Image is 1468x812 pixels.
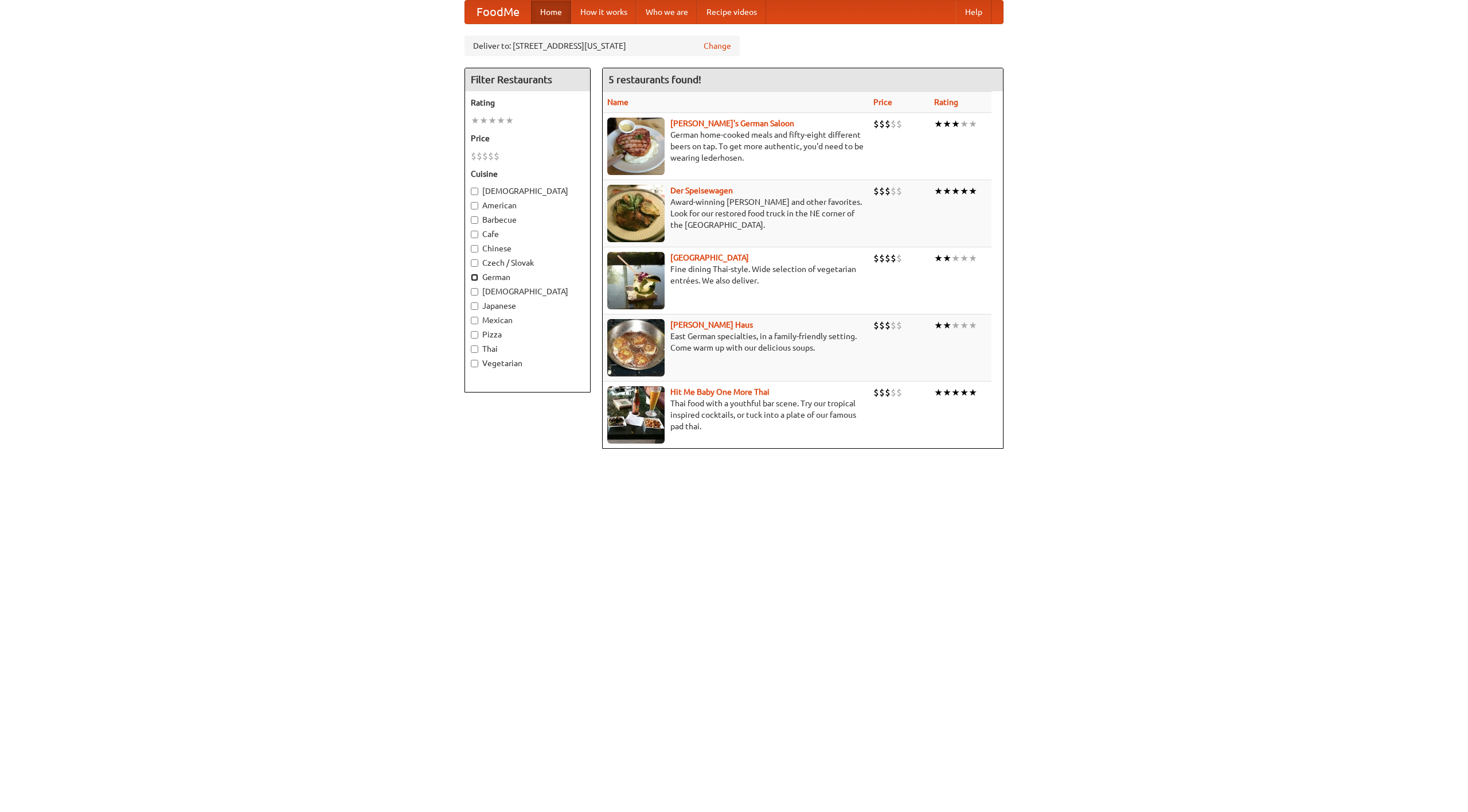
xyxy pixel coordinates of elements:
li: ★ [943,118,951,130]
a: [GEOGRAPHIC_DATA] [670,253,749,262]
li: $ [891,185,896,197]
input: [DEMOGRAPHIC_DATA] [471,188,478,195]
label: Barbecue [471,214,584,226]
li: $ [873,252,879,265]
div: Deliver to: [STREET_ADDRESS][US_STATE] [464,36,740,56]
li: ★ [943,319,951,332]
li: $ [891,319,896,332]
ng-pluralize: 5 restaurants found! [608,74,701,85]
a: How it works [571,1,637,24]
li: $ [482,150,488,162]
label: Vegetarian [471,358,584,369]
li: $ [873,386,879,399]
li: ★ [943,386,951,399]
li: ★ [960,319,969,332]
li: $ [896,386,902,399]
p: Award-winning [PERSON_NAME] and other favorites. Look for our restored food truck in the NE corne... [607,196,864,231]
label: Mexican [471,314,584,326]
label: Japanese [471,300,584,312]
input: [DEMOGRAPHIC_DATA] [471,288,478,296]
li: ★ [934,319,943,332]
input: Vegetarian [471,360,478,367]
img: esthers.jpg [607,118,665,175]
li: ★ [969,386,977,399]
img: speisewagen.jpg [607,185,665,242]
li: ★ [951,185,960,197]
li: $ [885,386,891,399]
input: Czech / Slovak [471,259,478,267]
li: ★ [951,319,960,332]
li: $ [891,386,896,399]
input: Cafe [471,231,478,238]
a: Who we are [637,1,697,24]
label: Chinese [471,243,584,254]
li: $ [494,150,499,162]
label: Thai [471,343,584,355]
p: Fine dining Thai-style. Wide selection of vegetarian entrées. We also deliver. [607,263,864,286]
li: $ [873,319,879,332]
li: ★ [488,114,497,127]
li: $ [896,319,902,332]
li: ★ [960,252,969,265]
li: ★ [951,252,960,265]
a: FoodMe [465,1,531,24]
li: $ [891,118,896,130]
img: babythai.jpg [607,386,665,444]
a: Der Speisewagen [670,186,733,195]
h5: Rating [471,97,584,108]
input: Thai [471,345,478,353]
li: $ [477,150,482,162]
li: ★ [969,185,977,197]
label: [DEMOGRAPHIC_DATA] [471,185,584,197]
a: Hit Me Baby One More Thai [670,387,770,397]
a: Recipe videos [697,1,766,24]
li: ★ [497,114,505,127]
h5: Price [471,133,584,144]
a: Help [956,1,991,24]
a: Rating [934,98,958,107]
li: $ [896,185,902,197]
li: ★ [943,185,951,197]
label: [DEMOGRAPHIC_DATA] [471,286,584,297]
li: $ [885,319,891,332]
li: $ [891,252,896,265]
p: German home-cooked meals and fifty-eight different beers on tap. To get more authentic, you'd nee... [607,129,864,164]
li: ★ [934,252,943,265]
li: ★ [951,118,960,130]
li: $ [879,118,885,130]
li: ★ [960,185,969,197]
label: Czech / Slovak [471,257,584,269]
li: ★ [969,319,977,332]
label: Pizza [471,329,584,340]
li: ★ [960,118,969,130]
input: Chinese [471,245,478,252]
p: East German specialties, in a family-friendly setting. Come warm up with our delicious soups. [607,331,864,353]
li: ★ [969,118,977,130]
img: kohlhaus.jpg [607,319,665,376]
li: ★ [934,185,943,197]
b: [PERSON_NAME]'s German Saloon [670,119,794,128]
label: Cafe [471,228,584,240]
input: German [471,274,478,281]
a: Home [531,1,571,24]
li: $ [885,252,891,265]
li: $ [873,118,879,130]
li: $ [879,319,885,332]
label: German [471,271,584,283]
a: [PERSON_NAME] Haus [670,320,753,329]
li: ★ [960,386,969,399]
li: ★ [505,114,514,127]
li: ★ [934,118,943,130]
a: Price [873,98,892,107]
li: $ [488,150,494,162]
a: Change [704,40,731,52]
li: $ [885,118,891,130]
li: ★ [951,386,960,399]
li: $ [471,150,477,162]
input: American [471,202,478,209]
input: Pizza [471,331,478,339]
